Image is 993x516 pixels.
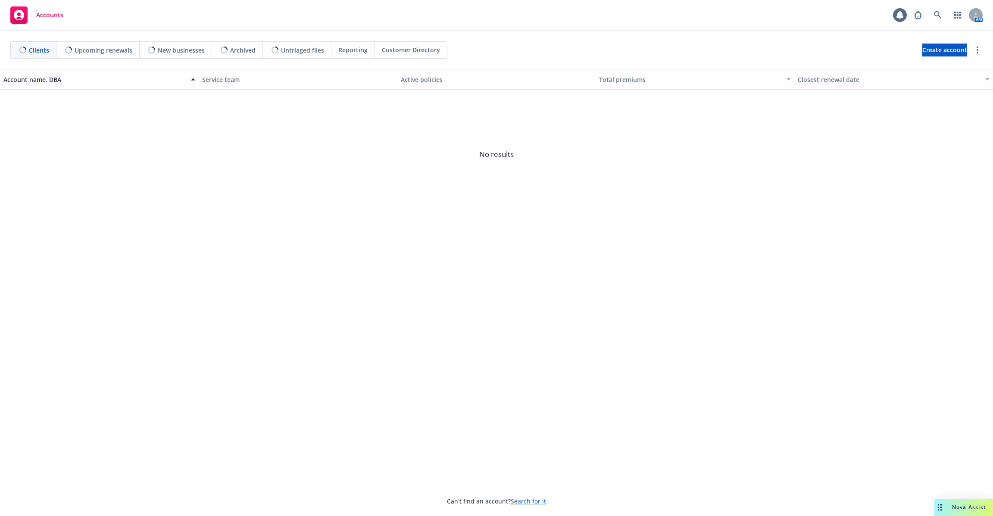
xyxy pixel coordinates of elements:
span: Accounts [36,12,63,19]
button: Service team [199,69,397,90]
button: Nova Assist [934,499,993,516]
div: Service team [202,75,394,84]
div: Total premiums [599,75,781,84]
span: Untriaged files [281,46,324,55]
span: Customer Directory [382,45,440,54]
a: Search [929,6,946,24]
a: Report a Bug [909,6,927,24]
button: Closest renewal date [794,69,993,90]
div: Active policies [401,75,593,84]
span: Clients [29,46,49,55]
span: Create account [922,42,967,58]
span: New businesses [158,46,205,55]
button: Active policies [397,69,596,90]
span: Archived [230,46,256,55]
a: Create account [922,44,967,56]
div: Account name, DBA [3,75,186,84]
div: Drag to move [934,499,945,516]
a: Search for it [511,497,546,505]
span: Nova Assist [952,503,986,511]
span: Can't find an account? [447,497,546,506]
span: Reporting [338,45,368,54]
a: Accounts [7,3,67,27]
span: Upcoming renewals [75,46,132,55]
button: Total premiums [596,69,794,90]
div: Closest renewal date [798,75,980,84]
a: more [972,45,983,55]
a: Switch app [949,6,966,24]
